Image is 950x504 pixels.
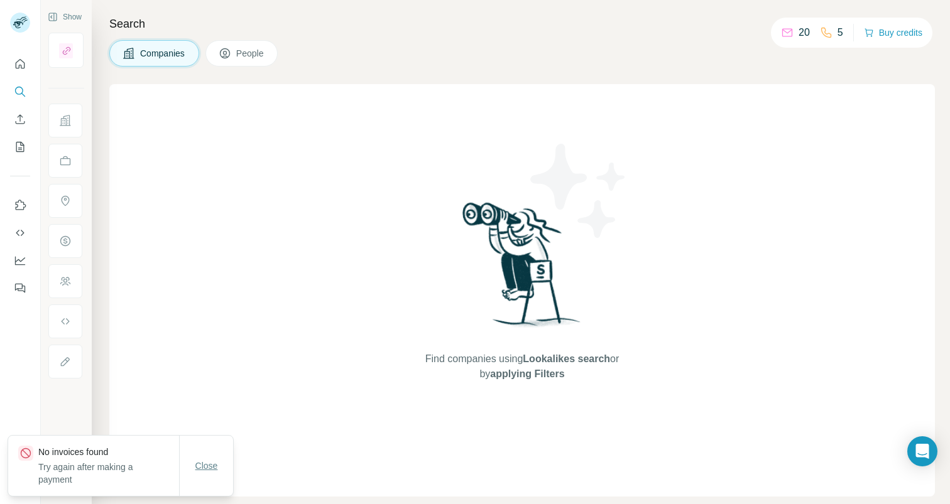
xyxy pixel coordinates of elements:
button: Quick start [10,53,30,75]
span: People [236,47,265,60]
button: Close [187,454,227,477]
img: Surfe Illustration - Stars [522,134,635,247]
span: applying Filters [490,368,564,379]
span: Lookalikes search [523,353,610,364]
button: Use Surfe API [10,222,30,244]
button: My lists [10,136,30,158]
p: No invoices found [38,446,179,458]
p: Try again after making a payment [38,461,179,486]
span: Close [195,459,218,472]
span: Companies [140,47,186,60]
button: Feedback [10,277,30,299]
span: Find companies using or by [422,351,623,382]
button: Show [39,8,90,26]
h4: Search [109,15,935,33]
button: Search [10,80,30,103]
p: 20 [799,25,810,40]
button: Dashboard [10,249,30,272]
img: Surfe Illustration - Woman searching with binoculars [457,199,587,339]
div: Open Intercom Messenger [907,436,937,466]
button: Enrich CSV [10,108,30,131]
button: Buy credits [864,24,922,41]
p: 5 [838,25,843,40]
button: Use Surfe on LinkedIn [10,194,30,217]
